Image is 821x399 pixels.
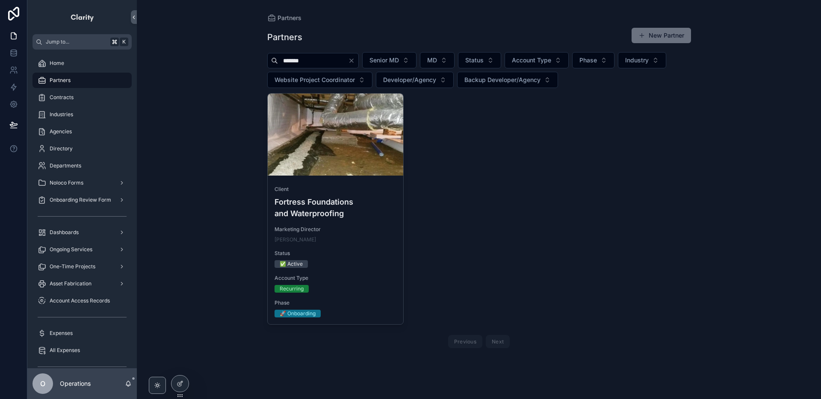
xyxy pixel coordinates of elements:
span: Backup Developer/Agency [464,76,540,84]
button: Select Button [458,52,501,68]
button: Select Button [505,52,569,68]
span: Marketing Director [275,226,397,233]
a: Ongoing Services [32,242,132,257]
span: Home [50,60,64,67]
span: Account Type [512,56,551,65]
span: Asset Fabrication [50,280,92,287]
span: Noloco Forms [50,179,83,186]
button: Select Button [267,72,372,88]
a: Directory [32,141,132,156]
div: Recurring [280,285,304,293]
span: Partners [278,14,301,22]
button: Select Button [457,72,558,88]
a: [PERSON_NAME] [275,236,316,243]
span: Status [465,56,484,65]
div: scrollable content [27,50,137,368]
span: Dashboards [50,229,79,236]
a: Asset Fabrication [32,276,132,291]
span: Contracts [50,94,74,101]
p: Operations [60,379,91,388]
span: Industry [625,56,649,65]
a: Departments [32,158,132,173]
span: Agencies [50,128,72,135]
span: Expenses [50,330,73,337]
a: Dashboards [32,225,132,240]
a: Partners [267,14,301,22]
a: Onboarding Review Form [32,192,132,208]
a: Partners [32,73,132,88]
span: Client [275,186,397,193]
a: All Expenses [32,343,132,358]
a: Expenses [32,326,132,341]
span: Partners [50,77,71,84]
button: Select Button [618,52,666,68]
span: Directory [50,145,73,152]
span: Senior MD [369,56,399,65]
div: Crawl-Space-Encapsulation---Crawl-Space-Rehab-and-Repair-2025-06-20-at-2.07.20-PM.webp [268,94,404,176]
span: Phase [579,56,597,65]
a: One-Time Projects [32,259,132,274]
span: Status [275,250,397,257]
span: Account Access Records [50,297,110,304]
button: Select Button [572,52,614,68]
span: Ongoing Services [50,246,92,253]
h1: Partners [267,31,302,43]
a: Home [32,56,132,71]
a: Account Access Records [32,293,132,308]
span: O [40,378,45,389]
span: MD [427,56,437,65]
span: Account Type [275,275,397,282]
button: Select Button [376,72,454,88]
span: Departments [50,162,81,169]
span: All Expenses [50,347,80,354]
a: Agencies [32,124,132,139]
img: App logo [70,10,95,24]
span: Website Project Coordinator [275,76,355,84]
span: Phase [275,299,397,306]
span: Developer/Agency [383,76,436,84]
button: Select Button [362,52,416,68]
div: ✅ Active [280,260,303,268]
h4: Fortress Foundations and Waterproofing [275,196,397,219]
span: Onboarding Review Form [50,197,111,203]
button: New Partner [632,28,691,43]
span: Industries [50,111,73,118]
span: K [121,38,127,45]
div: 🚀 Onboarding [280,310,316,317]
button: Jump to...K [32,34,132,50]
span: One-Time Projects [50,263,95,270]
a: Contracts [32,90,132,105]
a: Noloco Forms [32,175,132,191]
span: Jump to... [46,38,107,45]
a: Industries [32,107,132,122]
a: ClientFortress Foundations and WaterproofingMarketing Director[PERSON_NAME]Status✅ ActiveAccount ... [267,93,404,325]
button: Clear [348,57,358,64]
button: Select Button [420,52,455,68]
